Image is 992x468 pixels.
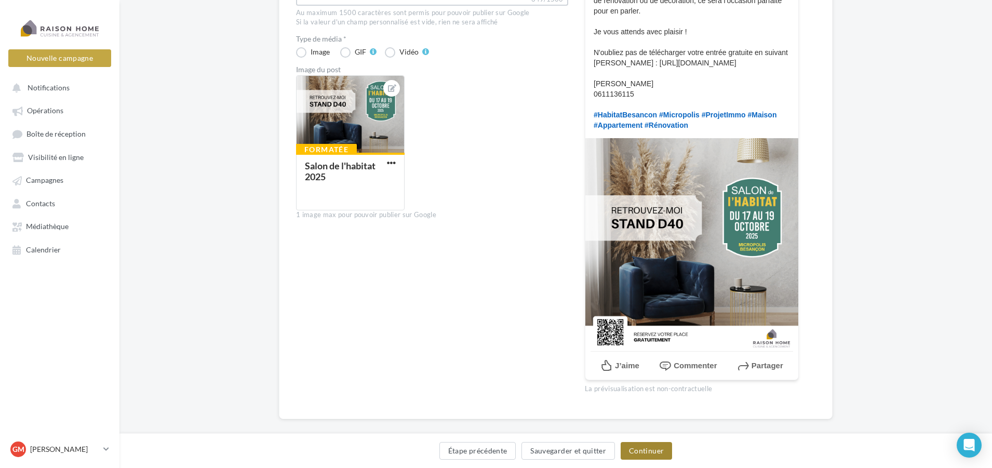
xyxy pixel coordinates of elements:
div: Vidéo [399,48,419,56]
div: Salon de l'habitat 2025 [305,160,376,182]
button: Continuer [621,442,672,460]
span: Notifications [28,83,70,92]
a: Boîte de réception [6,124,113,143]
a: Contacts [6,194,113,212]
div: Formatée [296,144,357,155]
span: Visibilité en ligne [28,153,84,162]
a: Opérations [6,101,113,119]
span: #Maison [747,111,776,119]
span: Opérations [27,106,63,115]
p: [PERSON_NAME] [30,444,99,454]
span: Partager [752,361,783,370]
div: 1 image max pour pouvoir publier sur Google [296,210,568,220]
button: Notifications [6,78,109,97]
span: Médiathèque [26,222,69,231]
span: #Micropolis [659,111,700,119]
button: Nouvelle campagne [8,49,111,67]
span: Campagnes [26,176,63,185]
div: Open Intercom Messenger [957,433,982,458]
div: Image [311,48,330,56]
div: Au maximum 1500 caractères sont permis pour pouvoir publier sur Google [296,8,568,18]
a: Visibilité en ligne [6,148,113,166]
span: #Rénovation [645,121,688,129]
span: #ProjetImmo [702,111,746,119]
a: Campagnes [6,170,113,189]
span: Commenter [674,361,717,370]
span: Calendrier [26,245,61,254]
span: #Appartement [594,121,642,129]
div: Image du post [296,66,568,73]
a: GM [PERSON_NAME] [8,439,111,459]
div: Si la valeur d'un champ personnalisé est vide, rien ne sera affiché [296,18,568,27]
span: J’aime [615,361,639,370]
a: Calendrier [6,240,113,259]
button: Sauvegarder et quitter [521,442,615,460]
a: Médiathèque [6,217,113,235]
div: GIF [355,48,366,56]
div: La prévisualisation est non-contractuelle [585,380,799,394]
label: Type de média * [296,35,568,43]
span: #HabitatBesancon [594,111,657,119]
span: Boîte de réception [26,129,86,138]
img: Salon_de_lhabitat_2025_.jpg [585,138,798,351]
span: Contacts [26,199,55,208]
span: GM [12,444,24,454]
button: Étape précédente [439,442,516,460]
